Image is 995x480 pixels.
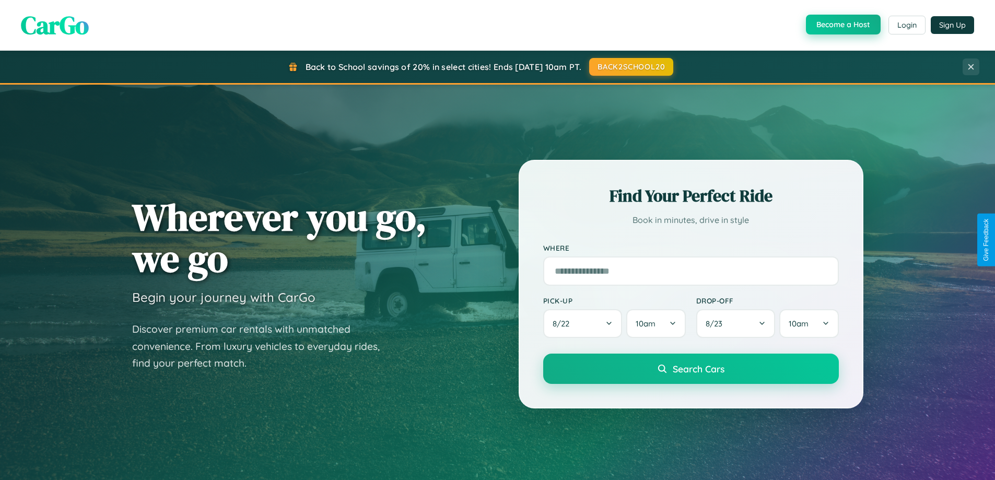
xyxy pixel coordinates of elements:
span: Search Cars [673,363,724,374]
button: 8/22 [543,309,623,338]
label: Drop-off [696,296,839,305]
button: BACK2SCHOOL20 [589,58,673,76]
button: 10am [626,309,685,338]
button: Sign Up [931,16,974,34]
button: 10am [779,309,838,338]
h3: Begin your journey with CarGo [132,289,315,305]
span: 10am [789,319,809,329]
span: CarGo [21,8,89,42]
h1: Wherever you go, we go [132,196,427,279]
p: Discover premium car rentals with unmatched convenience. From luxury vehicles to everyday rides, ... [132,321,393,372]
button: Login [888,16,926,34]
h2: Find Your Perfect Ride [543,184,839,207]
label: Where [543,243,839,252]
button: 8/23 [696,309,776,338]
p: Book in minutes, drive in style [543,213,839,228]
label: Pick-up [543,296,686,305]
div: Give Feedback [982,219,990,261]
span: 10am [636,319,655,329]
span: 8 / 22 [553,319,575,329]
button: Become a Host [806,15,881,34]
span: Back to School savings of 20% in select cities! Ends [DATE] 10am PT. [306,62,581,72]
span: 8 / 23 [706,319,728,329]
button: Search Cars [543,354,839,384]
